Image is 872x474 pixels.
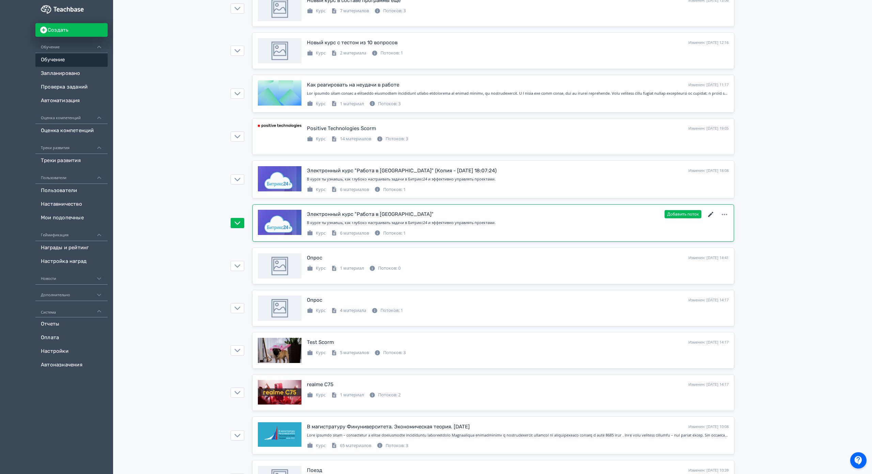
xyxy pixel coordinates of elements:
div: Электронный курс "Работа в Битрикс24" [307,210,434,218]
a: Награды и рейтинг [35,241,108,255]
div: Цель данного курса – качественно и быстро подготовить абитуриента магистратуры Финансового универ... [307,432,729,438]
div: Потоков: 3 [377,136,408,142]
div: 65 материалов [331,442,371,449]
div: Электронный курс "Работа в Битрикс24" (Копия - 29.09.2025 18:07:24) [307,167,497,175]
div: Пользователи [35,168,108,184]
div: В курсе ты узнаешь, как глубоко настраивать задачи в Битрикс24 и эффективно управлять проектами. [307,176,729,182]
div: Изменен: [DATE] 14:17 [688,382,729,388]
div: Изменен: [DATE] 14:17 [688,339,729,345]
div: 6 материалов [331,186,369,193]
div: Курс [307,7,326,14]
a: Треки развития [35,154,108,168]
div: Изменен: [DATE] 12:16 [688,40,729,46]
div: Потоков: 0 [369,265,401,272]
a: Мои подопечные [35,211,108,225]
div: Курс [307,230,326,237]
div: Система [35,301,108,317]
a: Оплата [35,331,108,345]
div: Дополнительно [35,285,108,301]
div: Positive Technologies Scorm [307,125,376,132]
div: Оценка компетенций [35,108,108,124]
div: Потоков: 3 [374,349,406,356]
div: 4 материала [331,307,366,314]
div: Изменен: [DATE] 18:08 [688,168,729,174]
div: Новости [35,268,108,285]
div: Курс [307,136,326,142]
div: Потоков: 3 [377,442,408,449]
div: Изменен: [DATE] 19:05 [688,126,729,131]
button: Создать [35,23,108,37]
div: 1 материал [331,100,364,107]
div: 2 материала [331,50,366,57]
div: Опрос [307,296,322,304]
div: 6 материалов [331,230,369,237]
div: Изменен: [DATE] 14:41 [688,255,729,261]
div: Новый курс с тестом из 10 вопросов [307,39,398,47]
div: Опрос [307,254,322,262]
a: Автоназначения [35,358,108,372]
div: Потоков: 1 [374,186,406,193]
div: Курс [307,265,326,272]
a: Оценка компетенций [35,124,108,138]
div: Курс [307,186,326,193]
div: 14 материалов [331,136,371,142]
div: Потоков: 3 [369,100,401,107]
button: Добавить поток [665,210,701,218]
div: Курс [307,50,326,57]
div: Потоков: 1 [374,230,406,237]
a: Настройки [35,345,108,358]
div: При высоком темпе работы в постоянно меняющейся обстановке ошибки становятся не просто нормой, но... [307,91,729,96]
div: Треки развития [35,138,108,154]
div: В магистратуру Финуниверситета. Экономическая теория. Июль 2022 [307,423,470,431]
a: Наставничество [35,197,108,211]
div: Изменен: [DATE] 10:08 [688,424,729,430]
div: Геймификация [35,225,108,241]
a: Настройка наград [35,255,108,268]
div: Потоков: 3 [374,7,406,14]
div: Потоков: 1 [372,307,403,314]
div: Изменен: [DATE] 11:17 [688,82,729,88]
a: Автоматизация [35,94,108,108]
div: Курс [307,100,326,107]
div: 5 материалов [331,349,369,356]
div: 1 материал [331,392,364,398]
div: Test Scorm [307,338,334,346]
div: Потоков: 2 [369,392,401,398]
div: 1 материал [331,265,364,272]
div: Курс [307,349,326,356]
div: Изменен: [DATE] 14:17 [688,297,729,303]
div: Курс [307,392,326,398]
a: Обучение [35,53,108,67]
a: Проверка заданий [35,80,108,94]
div: realme C75 [307,381,333,389]
div: Курс [307,442,326,449]
div: Потоков: 1 [372,50,403,57]
div: В курсе ты узнаешь, как глубоко настраивать задачи в Битрикс24 и эффективно управлять проектами. [307,220,729,226]
div: Изменен: [DATE] 10:39 [688,468,729,473]
div: Как реагировать на неудачи в работе [307,81,399,89]
div: 7 материалов [331,7,369,14]
a: Отчеты [35,317,108,331]
a: Запланировано [35,67,108,80]
div: Обучение [35,37,108,53]
a: Пользователи [35,184,108,197]
div: Курс [307,307,326,314]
